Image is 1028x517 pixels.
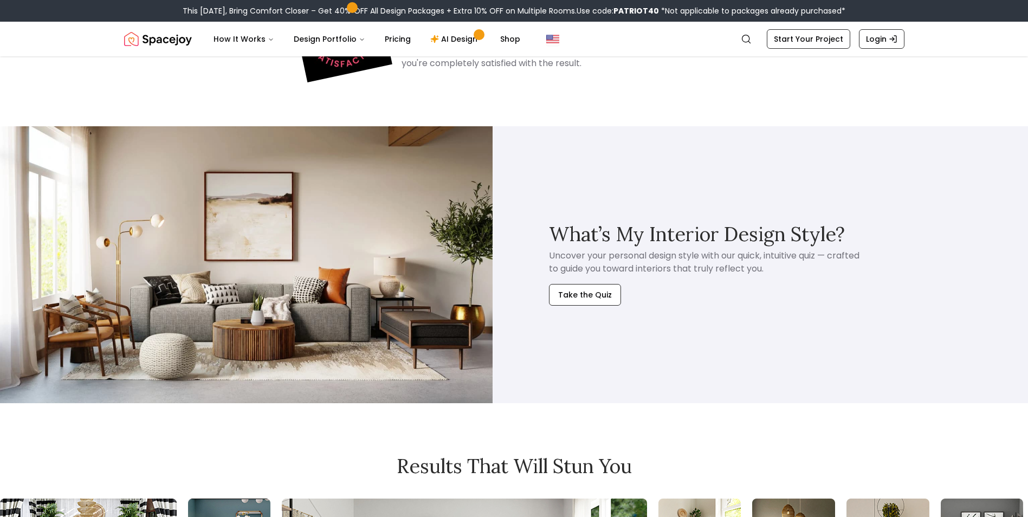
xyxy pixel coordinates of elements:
div: This [DATE], Bring Comfort Closer – Get 40% OFF All Design Packages + Extra 10% OFF on Multiple R... [183,5,845,16]
a: Shop [492,28,529,50]
h2: Results that will stun you [124,455,904,477]
p: Uncover your personal design style with our quick, intuitive quiz — crafted to guide you toward i... [549,249,861,275]
img: United States [546,33,559,46]
nav: Global [124,22,904,56]
h3: What’s My Interior Design Style? [549,223,845,245]
a: Start Your Project [767,29,850,49]
a: Pricing [376,28,419,50]
a: Take the Quiz [549,275,621,306]
button: Design Portfolio [285,28,374,50]
button: Take the Quiz [549,284,621,306]
a: Spacejoy [124,28,192,50]
span: Use code: [577,5,659,16]
b: PATRIOT40 [613,5,659,16]
nav: Main [205,28,529,50]
img: Spacejoy Logo [124,28,192,50]
a: AI Design [422,28,489,50]
span: *Not applicable to packages already purchased* [659,5,845,16]
button: How It Works [205,28,283,50]
a: Login [859,29,904,49]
